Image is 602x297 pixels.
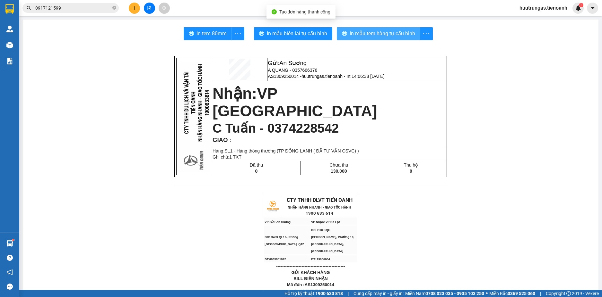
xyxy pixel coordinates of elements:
[575,5,581,11] img: icon-new-feature
[420,30,432,38] span: more
[295,289,326,293] span: In :
[7,255,13,261] span: question-circle
[272,9,277,14] span: check-circle
[268,68,317,73] span: A QUANG - 0357666376
[228,138,231,143] span: :
[311,228,354,253] span: ĐC: B10 KQH [PERSON_NAME], Phường 10, [GEOGRAPHIC_DATA], [GEOGRAPHIC_DATA]
[144,3,155,14] button: file-add
[311,258,330,261] span: ĐT: 19006084
[353,290,404,297] span: Cung cấp máy in - giấy in:
[213,154,241,160] span: Ghi chú:
[147,6,152,10] span: file-add
[6,58,13,64] img: solution-icon
[508,291,535,296] strong: 0369 525 060
[213,136,228,143] span: GIAO
[405,290,484,297] span: Miền Nam
[489,290,535,297] span: Miền Bắc
[213,85,377,120] strong: Nhận:
[276,264,345,269] span: ----------------------------------------------
[287,282,334,287] span: Mã đơn :
[7,284,13,290] span: message
[288,205,351,210] strong: NHẬN HÀNG NHANH - GIAO TỐC HÀNH
[265,220,291,224] span: VP Gửi: An Sương
[159,3,170,14] button: aim
[350,29,415,37] span: In mẫu tem hàng tự cấu hình
[184,27,232,40] button: printerIn tem 80mm
[231,27,244,40] button: more
[7,269,13,275] span: notification
[229,154,241,160] span: 1 TXT
[566,291,571,296] span: copyright
[268,60,307,66] span: Gửi:
[6,240,13,247] img: warehouse-icon
[232,30,244,38] span: more
[265,198,281,214] img: logo
[342,31,347,37] span: printer
[213,148,359,153] span: Hàng:SL
[486,292,488,295] span: ⚪️
[132,6,137,10] span: plus
[514,4,572,12] span: huutrungas.tienoanh
[6,42,13,48] img: warehouse-icon
[410,169,412,174] span: 0
[425,291,484,296] strong: 0708 023 035 - 0935 103 250
[305,282,335,287] span: AS1309250014
[265,258,286,261] span: ĐT:0935881992
[112,6,116,10] span: close-circle
[301,74,384,79] span: huutrungas.tienoanh - In:
[279,60,307,66] span: An Sương
[27,6,31,10] span: search
[420,27,433,40] button: more
[254,27,332,40] button: printerIn mẫu biên lai tự cấu hình
[300,289,326,293] span: 14:06:38 [DATE]
[352,74,384,79] span: 14:06:38 [DATE]
[196,29,227,37] span: In tem 80mm
[404,162,418,168] span: Thu hộ
[162,6,166,10] span: aim
[129,3,140,14] button: plus
[267,29,327,37] span: In mẫu biên lai tự cấu hình
[329,162,348,168] span: Chưa thu
[337,27,420,40] button: printerIn mẫu tem hàng tự cấu hình
[331,169,347,174] span: 130.000
[265,235,304,246] span: ĐC: B459 QL1A, PĐông [GEOGRAPHIC_DATA], Q12
[5,4,14,14] img: logo-vxr
[268,74,384,79] span: AS1309250014 -
[311,220,340,224] span: VP Nhận: VP Đà Lạt
[6,26,13,32] img: warehouse-icon
[250,162,263,168] span: Đã thu
[213,121,339,135] span: C Tuấn - 0374228542
[112,5,116,11] span: close-circle
[293,276,328,281] span: BILL BIÊN NHẬN
[284,290,343,297] span: Hỗ trợ kỹ thuật:
[255,169,258,174] span: 0
[279,9,331,14] span: Tạo đơn hàng thành công
[315,291,343,296] strong: 1900 633 818
[189,31,194,37] span: printer
[35,4,111,12] input: Tìm tên, số ĐT hoặc mã đơn
[292,270,330,275] span: GỬI KHÁCH HÀNG
[590,5,596,11] span: caret-down
[306,211,333,216] strong: 1900 633 614
[540,290,541,297] span: |
[587,3,598,14] button: caret-down
[579,3,583,7] sup: 1
[580,3,582,7] span: 1
[230,148,359,153] span: 1 - Hàng thông thường (TP ĐÔNG LẠNH ( ĐÃ TƯ VẤN CSVC) )
[287,197,353,203] span: CTY TNHH DLVT TIẾN OANH
[12,239,14,241] sup: 1
[259,31,264,37] span: printer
